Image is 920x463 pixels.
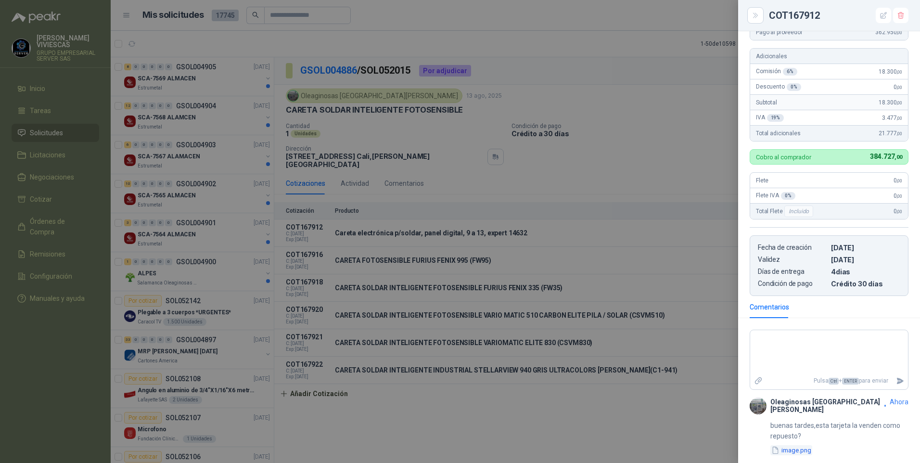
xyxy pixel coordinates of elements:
p: Condición de pago [758,280,827,288]
p: Cobro al comprador [756,154,811,160]
span: ,00 [896,85,902,90]
span: ,00 [896,100,902,105]
span: 0 [894,177,902,184]
button: Close [750,10,761,21]
span: ahora [890,398,908,413]
span: 3.477 [882,115,902,121]
div: Incluido [784,206,813,217]
div: 6 % [783,68,797,76]
span: 0 [894,84,902,90]
p: [DATE] [831,244,900,252]
div: Total adicionales [750,126,908,141]
span: Total Flete [756,206,815,217]
div: 0 % [781,192,795,200]
span: ,00 [896,209,902,214]
div: Adicionales [750,49,908,64]
span: Descuento [756,83,801,91]
span: ,00 [896,116,902,121]
span: 0 [894,193,902,199]
span: ,00 [896,69,902,75]
span: 21.777 [879,130,902,137]
span: ,00 [896,193,902,199]
button: Enviar [892,373,908,389]
span: 0 [894,208,902,215]
p: Validez [758,256,827,264]
span: 18.300 [879,68,902,75]
p: Días de entrega [758,268,827,276]
span: 362.950 [875,29,902,36]
p: [DATE] [831,256,900,264]
span: ,00 [896,178,902,183]
span: Pago al proveedor [756,29,803,36]
span: ,00 [894,154,902,160]
span: IVA [756,114,784,122]
img: Company Logo [750,398,767,414]
span: Ctrl [829,378,839,385]
span: ,00 [896,30,902,35]
div: 19 % [767,114,784,122]
span: 384.727 [870,153,902,160]
p: Fecha de creación [758,244,827,252]
span: ,00 [896,131,902,136]
button: image.png [770,445,812,455]
span: Flete [756,177,768,184]
p: Pulsa + para enviar [767,373,893,389]
span: ENTER [842,378,859,385]
p: Crédito 30 días [831,280,900,288]
p: 4 dias [831,268,900,276]
span: Subtotal [756,99,777,106]
p: buenas tardes,esta tarjeta la venden como repuesto? [770,420,908,441]
span: Flete IVA [756,192,795,200]
div: 0 % [787,83,801,91]
span: Comisión [756,68,797,76]
span: 18.300 [879,99,902,106]
div: COT167912 [769,8,908,23]
div: Comentarios [750,302,789,312]
p: Oleaginosas [GEOGRAPHIC_DATA][PERSON_NAME] [770,398,881,413]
